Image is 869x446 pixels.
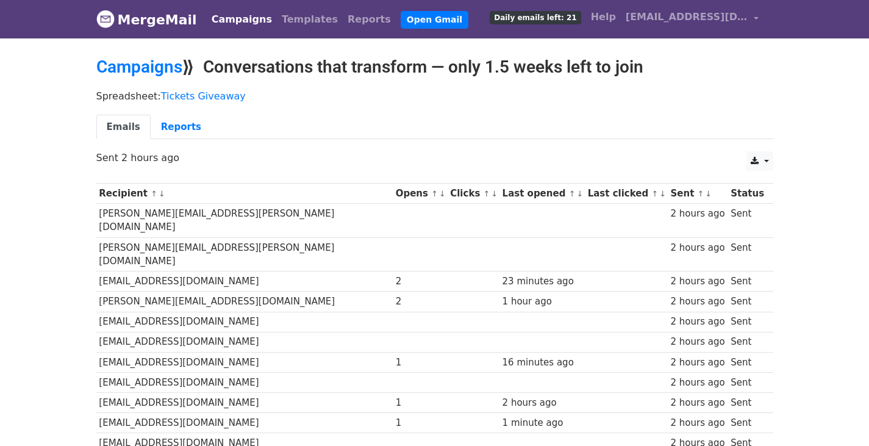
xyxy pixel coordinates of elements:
[728,312,767,332] td: Sent
[499,184,585,204] th: Last opened
[96,413,393,433] td: [EMAIL_ADDRESS][DOMAIN_NAME]
[490,11,581,24] span: Daily emails left: 21
[728,204,767,238] td: Sent
[96,292,393,312] td: [PERSON_NAME][EMAIL_ADDRESS][DOMAIN_NAME]
[96,10,115,28] img: MergeMail logo
[96,90,773,103] p: Spreadsheet:
[96,237,393,272] td: [PERSON_NAME][EMAIL_ADDRESS][PERSON_NAME][DOMAIN_NAME]
[96,352,393,372] td: [EMAIL_ADDRESS][DOMAIN_NAME]
[728,413,767,433] td: Sent
[393,184,448,204] th: Opens
[96,151,773,164] p: Sent 2 hours ago
[96,312,393,332] td: [EMAIL_ADDRESS][DOMAIN_NAME]
[96,332,393,352] td: [EMAIL_ADDRESS][DOMAIN_NAME]
[151,189,157,198] a: ↑
[396,396,445,410] div: 1
[728,332,767,352] td: Sent
[396,295,445,309] div: 2
[502,416,582,430] div: 1 minute ago
[576,189,583,198] a: ↓
[698,189,704,198] a: ↑
[96,372,393,392] td: [EMAIL_ADDRESS][DOMAIN_NAME]
[151,115,212,140] a: Reports
[651,189,658,198] a: ↑
[621,5,764,34] a: [EMAIL_ADDRESS][DOMAIN_NAME]
[586,5,621,29] a: Help
[502,275,582,289] div: 23 minutes ago
[431,189,438,198] a: ↑
[670,275,724,289] div: 2 hours ago
[343,7,396,32] a: Reports
[728,392,767,412] td: Sent
[96,272,393,292] td: [EMAIL_ADDRESS][DOMAIN_NAME]
[728,292,767,312] td: Sent
[585,184,668,204] th: Last clicked
[670,356,724,370] div: 2 hours ago
[668,184,728,204] th: Sent
[670,295,724,309] div: 2 hours ago
[670,376,724,390] div: 2 hours ago
[96,115,151,140] a: Emails
[277,7,343,32] a: Templates
[728,372,767,392] td: Sent
[502,295,582,309] div: 1 hour ago
[670,241,724,255] div: 2 hours ago
[670,207,724,221] div: 2 hours ago
[447,184,499,204] th: Clicks
[670,416,724,430] div: 2 hours ago
[670,335,724,349] div: 2 hours ago
[485,5,585,29] a: Daily emails left: 21
[96,392,393,412] td: [EMAIL_ADDRESS][DOMAIN_NAME]
[728,272,767,292] td: Sent
[670,315,724,329] div: 2 hours ago
[396,275,445,289] div: 2
[705,189,712,198] a: ↓
[728,237,767,272] td: Sent
[670,396,724,410] div: 2 hours ago
[659,189,666,198] a: ↓
[96,7,197,32] a: MergeMail
[96,184,393,204] th: Recipient
[626,10,748,24] span: [EMAIL_ADDRESS][DOMAIN_NAME]
[396,416,445,430] div: 1
[396,356,445,370] div: 1
[728,184,767,204] th: Status
[96,57,182,77] a: Campaigns
[502,396,582,410] div: 2 hours ago
[96,57,773,77] h2: ⟫ Conversations that transform — only 1.5 weeks left to join
[502,356,582,370] div: 16 minutes ago
[491,189,498,198] a: ↓
[401,11,468,29] a: Open Gmail
[439,189,446,198] a: ↓
[161,90,246,102] a: Tickets Giveaway
[484,189,490,198] a: ↑
[159,189,165,198] a: ↓
[207,7,277,32] a: Campaigns
[96,204,393,238] td: [PERSON_NAME][EMAIL_ADDRESS][PERSON_NAME][DOMAIN_NAME]
[569,189,576,198] a: ↑
[728,352,767,372] td: Sent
